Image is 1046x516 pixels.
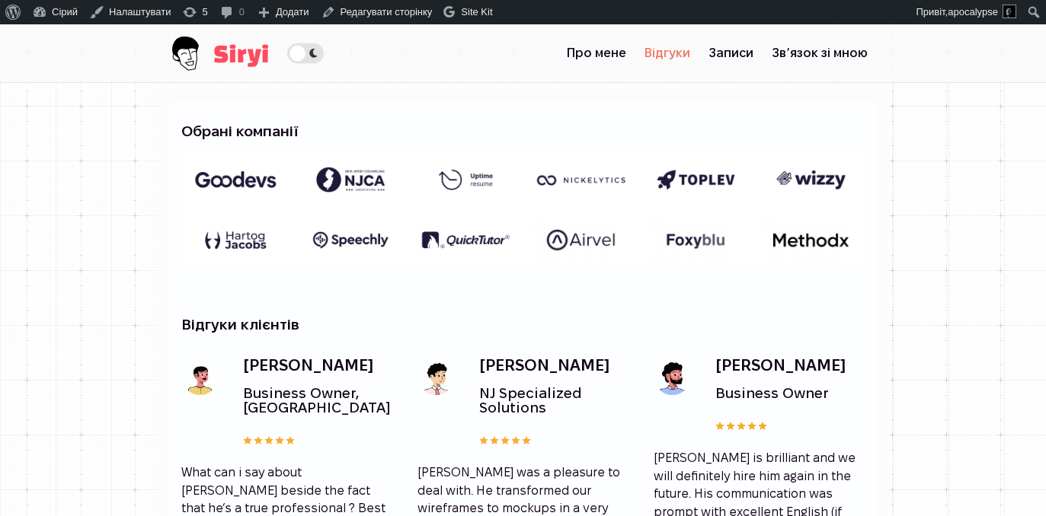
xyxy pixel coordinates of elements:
a: Про мене [558,38,635,68]
h5: Business Owner, [GEOGRAPHIC_DATA] [243,386,393,415]
a: Звʼязок зі мною [763,38,877,68]
h5: Business Owner [715,386,865,400]
h5: NJ Specialized Solutions [479,386,629,415]
a: Записи [699,38,763,68]
span: apocalypse [948,6,998,18]
h4: [PERSON_NAME] [715,358,865,374]
label: Theme switcher [287,43,324,63]
img: Сірий [169,24,268,82]
h3: Обрані компанії [181,123,865,140]
h4: [PERSON_NAME] [243,358,393,374]
a: Відгуки [635,38,699,67]
h3: Відгуки клієнтів [181,316,865,333]
span: Site Kit [461,6,492,18]
h4: [PERSON_NAME] [479,358,629,374]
